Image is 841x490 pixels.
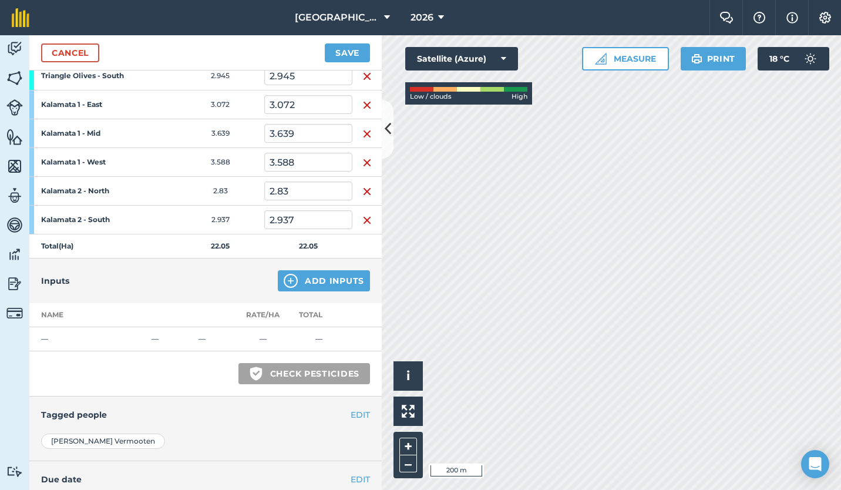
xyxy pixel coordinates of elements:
[362,127,372,141] img: svg+xml;base64,PHN2ZyB4bWxucz0iaHR0cDovL3d3dy53My5vcmcvMjAwMC9zdmciIHdpZHRoPSIxNiIgaGVpZ2h0PSIyNC...
[799,47,822,71] img: svg+xml;base64,PD94bWwgdmVyc2lvbj0iMS4wIiBlbmNvZGluZz0idXRmLTgiPz4KPCEtLSBHZW5lcmF0b3I6IEFkb2JlIE...
[278,270,370,291] button: Add Inputs
[6,69,23,87] img: svg+xml;base64,PHN2ZyB4bWxucz0iaHR0cDovL3d3dy53My5vcmcvMjAwMC9zdmciIHdpZHRoPSI1NiIgaGVpZ2h0PSI2MC...
[41,100,133,109] strong: Kalamata 1 - East
[176,206,264,234] td: 2.937
[176,177,264,206] td: 2.83
[6,187,23,204] img: svg+xml;base64,PD94bWwgdmVyc2lvbj0iMS4wIiBlbmNvZGluZz0idXRmLTgiPz4KPCEtLSBHZW5lcmF0b3I6IEFkb2JlIE...
[6,466,23,477] img: svg+xml;base64,PD94bWwgdmVyc2lvbj0iMS4wIiBlbmNvZGluZz0idXRmLTgiPz4KPCEtLSBHZW5lcmF0b3I6IEFkb2JlIE...
[405,47,518,71] button: Satellite (Azure)
[238,363,370,384] button: Check pesticides
[6,128,23,146] img: svg+xml;base64,PHN2ZyB4bWxucz0iaHR0cDovL3d3dy53My5vcmcvMjAwMC9zdmciIHdpZHRoPSI1NiIgaGVpZ2h0PSI2MC...
[284,274,298,288] img: svg+xml;base64,PHN2ZyB4bWxucz0iaHR0cDovL3d3dy53My5vcmcvMjAwMC9zdmciIHdpZHRoPSIxNCIgaGVpZ2h0PSIyNC...
[6,216,23,234] img: svg+xml;base64,PD94bWwgdmVyc2lvbj0iMS4wIiBlbmNvZGluZz0idXRmLTgiPz4KPCEtLSBHZW5lcmF0b3I6IEFkb2JlIE...
[41,129,133,138] strong: Kalamata 1 - Mid
[29,303,147,327] th: Name
[399,438,417,455] button: +
[362,98,372,112] img: svg+xml;base64,PHN2ZyB4bWxucz0iaHR0cDovL3d3dy53My5vcmcvMjAwMC9zdmciIHdpZHRoPSIxNiIgaGVpZ2h0PSIyNC...
[769,47,789,71] span: 18 ° C
[6,275,23,293] img: svg+xml;base64,PD94bWwgdmVyc2lvbj0iMS4wIiBlbmNvZGluZz0idXRmLTgiPz4KPCEtLSBHZW5lcmF0b3I6IEFkb2JlIE...
[691,52,702,66] img: svg+xml;base64,PHN2ZyB4bWxucz0iaHR0cDovL3d3dy53My5vcmcvMjAwMC9zdmciIHdpZHRoPSIxOSIgaGVpZ2h0PSIyNC...
[393,361,423,391] button: i
[719,12,734,24] img: Two speech bubbles overlapping with the left bubble in the forefront
[362,69,372,83] img: svg+xml;base64,PHN2ZyB4bWxucz0iaHR0cDovL3d3dy53My5vcmcvMjAwMC9zdmciIHdpZHRoPSIxNiIgaGVpZ2h0PSIyNC...
[41,43,99,62] a: Cancel
[402,405,415,418] img: Four arrows, one pointing top left, one top right, one bottom right and the last bottom left
[241,327,285,351] td: —
[6,305,23,321] img: svg+xml;base64,PD94bWwgdmVyc2lvbj0iMS4wIiBlbmNvZGluZz0idXRmLTgiPz4KPCEtLSBHZW5lcmF0b3I6IEFkb2JlIE...
[512,92,527,102] span: High
[176,62,264,90] td: 2.945
[295,11,379,25] span: [GEOGRAPHIC_DATA]
[41,157,133,167] strong: Kalamata 1 - West
[406,368,410,383] span: i
[411,11,433,25] span: 2026
[362,156,372,170] img: svg+xml;base64,PHN2ZyB4bWxucz0iaHR0cDovL3d3dy53My5vcmcvMjAwMC9zdmciIHdpZHRoPSIxNiIgaGVpZ2h0PSIyNC...
[6,246,23,263] img: svg+xml;base64,PD94bWwgdmVyc2lvbj0iMS4wIiBlbmNvZGluZz0idXRmLTgiPz4KPCEtLSBHZW5lcmF0b3I6IEFkb2JlIE...
[6,40,23,58] img: svg+xml;base64,PD94bWwgdmVyc2lvbj0iMS4wIiBlbmNvZGluZz0idXRmLTgiPz4KPCEtLSBHZW5lcmF0b3I6IEFkb2JlIE...
[582,47,669,71] button: Measure
[786,11,798,25] img: svg+xml;base64,PHN2ZyB4bWxucz0iaHR0cDovL3d3dy53My5vcmcvMjAwMC9zdmciIHdpZHRoPSIxNyIgaGVpZ2h0PSIxNy...
[818,12,832,24] img: A cog icon
[176,119,264,148] td: 3.639
[351,473,370,486] button: EDIT
[362,184,372,199] img: svg+xml;base64,PHN2ZyB4bWxucz0iaHR0cDovL3d3dy53My5vcmcvMjAwMC9zdmciIHdpZHRoPSIxNiIgaGVpZ2h0PSIyNC...
[176,148,264,177] td: 3.588
[41,215,133,224] strong: Kalamata 2 - South
[410,92,452,102] span: Low / clouds
[758,47,829,71] button: 18 °C
[12,8,29,27] img: fieldmargin Logo
[325,43,370,62] button: Save
[176,90,264,119] td: 3.072
[362,213,372,227] img: svg+xml;base64,PHN2ZyB4bWxucz0iaHR0cDovL3d3dy53My5vcmcvMjAwMC9zdmciIHdpZHRoPSIxNiIgaGVpZ2h0PSIyNC...
[6,99,23,116] img: svg+xml;base64,PD94bWwgdmVyc2lvbj0iMS4wIiBlbmNvZGluZz0idXRmLTgiPz4KPCEtLSBHZW5lcmF0b3I6IEFkb2JlIE...
[681,47,746,71] button: Print
[41,241,73,250] strong: Total ( Ha )
[285,303,352,327] th: Total
[29,327,147,351] td: —
[194,327,241,351] td: —
[285,327,352,351] td: —
[299,241,318,250] strong: 22.05
[399,455,417,472] button: –
[41,71,133,80] strong: Triangle Olives - South
[241,303,285,327] th: Rate/ Ha
[211,241,230,250] strong: 22.05
[595,53,607,65] img: Ruler icon
[41,274,69,287] h4: Inputs
[41,186,133,196] strong: Kalamata 2 - North
[351,408,370,421] button: EDIT
[752,12,766,24] img: A question mark icon
[6,157,23,175] img: svg+xml;base64,PHN2ZyB4bWxucz0iaHR0cDovL3d3dy53My5vcmcvMjAwMC9zdmciIHdpZHRoPSI1NiIgaGVpZ2h0PSI2MC...
[41,473,370,486] h4: Due date
[41,408,370,421] h4: Tagged people
[147,327,194,351] td: —
[801,450,829,478] div: Open Intercom Messenger
[41,434,165,449] div: [PERSON_NAME] Vermooten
